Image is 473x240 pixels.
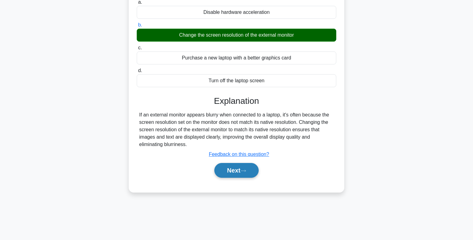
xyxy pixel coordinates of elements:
[214,163,258,178] button: Next
[139,111,334,148] div: If an external monitor appears blurry when connected to a laptop, it's often because the screen r...
[137,29,336,42] div: Change the screen resolution of the external monitor
[137,74,336,87] div: Turn off the laptop screen
[138,45,142,50] span: c.
[140,96,333,106] h3: Explanation
[137,51,336,64] div: Purchase a new laptop with a better graphics card
[137,6,336,19] div: Disable hardware acceleration
[138,68,142,73] span: d.
[138,22,142,27] span: b.
[209,152,269,157] a: Feedback on this question?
